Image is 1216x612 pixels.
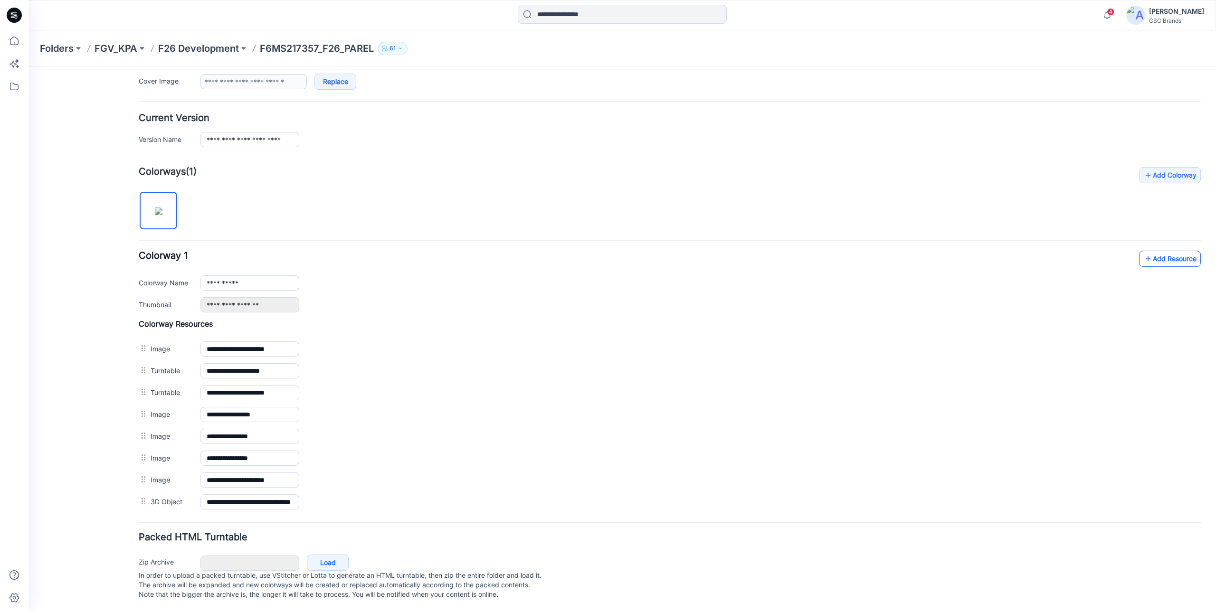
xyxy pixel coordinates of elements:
[110,253,1172,262] h4: Colorway Resources
[122,320,162,331] label: Turntable
[278,488,320,504] a: Load
[110,490,162,500] label: Zip Archive
[122,408,162,418] label: Image
[95,42,137,55] a: FGV_KPA
[110,183,160,195] span: Colorway 1
[110,67,162,78] label: Version Name
[122,277,162,287] label: Image
[122,386,162,396] label: Image
[1149,17,1204,24] div: CSC Brands
[158,42,239,55] a: F26 Development
[122,364,162,375] label: Image
[378,42,408,55] button: 61
[122,430,162,440] label: 3D Object
[1149,6,1204,17] div: [PERSON_NAME]
[40,42,74,55] a: Folders
[122,299,162,309] label: Turntable
[110,233,162,243] label: Thumbnail
[126,141,134,149] img: eyJhbGciOiJIUzI1NiIsImtpZCI6IjAiLCJzbHQiOiJzZXMiLCJ0eXAiOiJKV1QifQ.eyJkYXRhIjp7InR5cGUiOiJzdG9yYW...
[110,504,1172,533] p: In order to upload a packed turntable, use VStitcher or Lotta to generate an HTML turntable, then...
[1107,8,1114,16] span: 4
[110,466,1172,475] h4: Packed HTML Turntable
[1111,184,1172,200] a: Add Resource
[1111,101,1172,117] a: Add Colorway
[110,99,157,111] strong: Colorways
[260,42,374,55] p: F6MS217357_F26_PAREL
[1126,6,1145,25] img: avatar
[157,99,168,111] span: (1)
[389,43,396,54] p: 61
[122,342,162,353] label: Image
[28,66,1216,612] iframe: edit-style
[110,211,162,221] label: Colorway Name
